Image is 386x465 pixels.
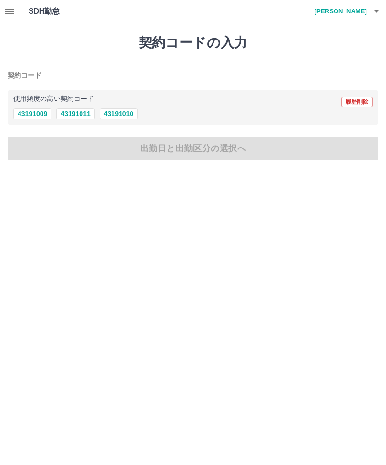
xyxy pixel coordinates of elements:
[56,108,94,119] button: 43191011
[13,108,51,119] button: 43191009
[100,108,138,119] button: 43191010
[13,96,94,102] p: 使用頻度の高い契約コード
[8,35,378,51] h1: 契約コードの入力
[341,97,373,107] button: 履歴削除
